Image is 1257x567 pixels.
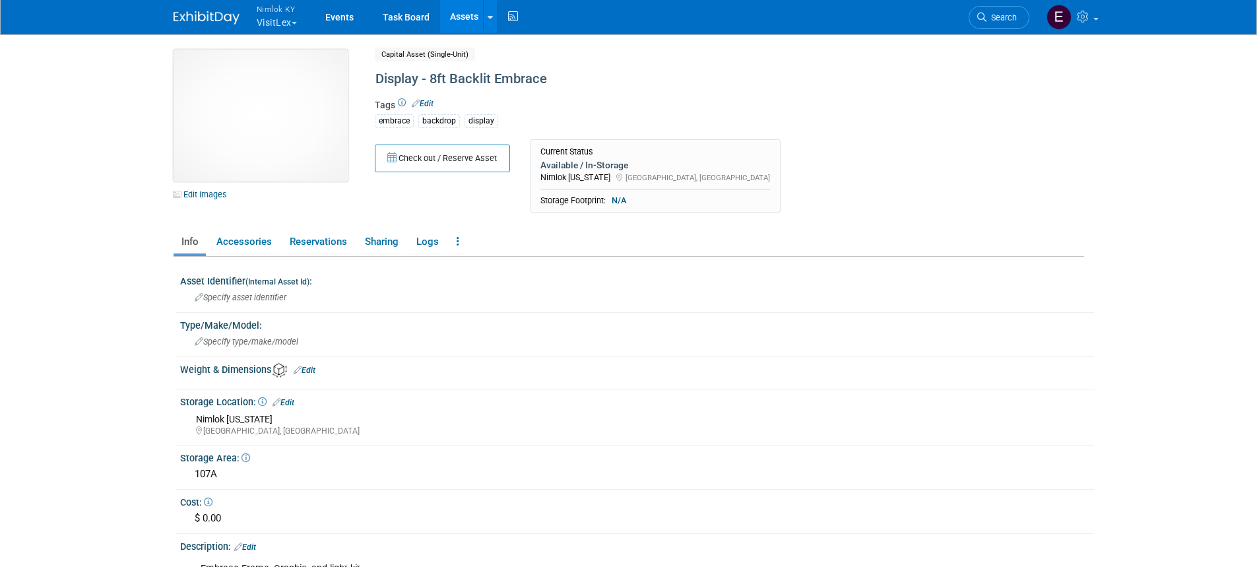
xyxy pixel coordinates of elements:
span: Nimlok KY [257,2,297,16]
div: Current Status [540,147,770,157]
span: [GEOGRAPHIC_DATA], [GEOGRAPHIC_DATA] [626,173,770,182]
div: Storage Footprint: [540,195,770,207]
span: Search [986,13,1017,22]
a: Reservations [282,230,354,253]
div: Asset Identifier : [180,271,1094,288]
div: Storage Location: [180,392,1094,409]
span: Nimlok [US_STATE] [540,172,610,182]
a: Logs [408,230,446,253]
img: ExhibitDay [174,11,240,24]
a: Edit [234,543,256,552]
img: Elizabeth Griffin [1047,5,1072,30]
a: Info [174,230,206,253]
div: display [465,114,498,128]
a: Accessories [209,230,279,253]
button: Check out / Reserve Asset [375,145,510,172]
span: Specify type/make/model [195,337,298,347]
a: Edit [273,398,294,407]
small: (Internal Asset Id) [245,277,309,286]
div: Weight & Dimensions [180,360,1094,378]
span: Storage Area: [180,453,250,463]
span: N/A [608,195,630,207]
span: Capital Asset (Single-Unit) [375,48,475,61]
div: Display - 8ft Backlit Embrace [371,67,975,91]
a: Edit [294,366,315,375]
a: Sharing [357,230,406,253]
a: Edit [412,99,434,108]
img: View Images [174,50,348,182]
span: Nimlok [US_STATE] [196,414,273,424]
div: Description: [180,537,1094,554]
span: Specify asset identifier [195,292,286,302]
div: Type/Make/Model: [180,316,1094,332]
div: [GEOGRAPHIC_DATA], [GEOGRAPHIC_DATA] [196,426,1084,437]
div: $ 0.00 [190,508,1084,529]
img: Asset Weight and Dimensions [273,363,287,378]
div: Available / In-Storage [540,159,770,171]
div: Tags [375,98,975,137]
a: Search [969,6,1029,29]
div: embrace [375,114,414,128]
div: 107A [190,464,1084,484]
div: backdrop [418,114,460,128]
a: Edit Images [174,186,232,203]
div: Cost: [180,492,1094,509]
